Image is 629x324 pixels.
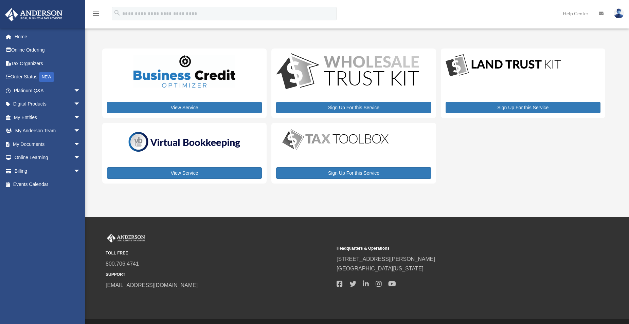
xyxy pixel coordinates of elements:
[5,178,91,191] a: Events Calendar
[92,9,100,18] i: menu
[5,84,91,97] a: Platinum Q&Aarrow_drop_down
[106,250,332,257] small: TOLL FREE
[5,43,91,57] a: Online Ordering
[337,256,435,262] a: [STREET_ADDRESS][PERSON_NAME]
[74,84,87,98] span: arrow_drop_down
[113,9,121,17] i: search
[92,12,100,18] a: menu
[5,164,91,178] a: Billingarrow_drop_down
[337,266,424,271] a: [GEOGRAPHIC_DATA][US_STATE]
[74,111,87,125] span: arrow_drop_down
[39,72,54,82] div: NEW
[5,124,91,138] a: My Anderson Teamarrow_drop_down
[106,261,139,267] a: 800.706.4741
[74,137,87,151] span: arrow_drop_down
[276,167,431,179] a: Sign Up For this Service
[74,124,87,138] span: arrow_drop_down
[107,102,262,113] a: View Service
[5,30,91,43] a: Home
[74,151,87,165] span: arrow_drop_down
[5,151,91,165] a: Online Learningarrow_drop_down
[106,271,332,278] small: SUPPORT
[5,70,91,84] a: Order StatusNEW
[107,167,262,179] a: View Service
[5,111,91,124] a: My Entitiesarrow_drop_down
[276,102,431,113] a: Sign Up For this Service
[106,234,146,243] img: Anderson Advisors Platinum Portal
[446,53,561,78] img: LandTrust_lgo-1.jpg
[446,102,600,113] a: Sign Up For this Service
[106,282,198,288] a: [EMAIL_ADDRESS][DOMAIN_NAME]
[5,97,87,111] a: Digital Productsarrow_drop_down
[337,245,563,252] small: Headquarters & Operations
[5,57,91,70] a: Tax Organizers
[3,8,65,21] img: Anderson Advisors Platinum Portal
[74,164,87,178] span: arrow_drop_down
[276,128,395,151] img: taxtoolbox_new-1.webp
[74,97,87,111] span: arrow_drop_down
[5,137,91,151] a: My Documentsarrow_drop_down
[614,8,624,18] img: User Pic
[276,53,419,91] img: WS-Trust-Kit-lgo-1.jpg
